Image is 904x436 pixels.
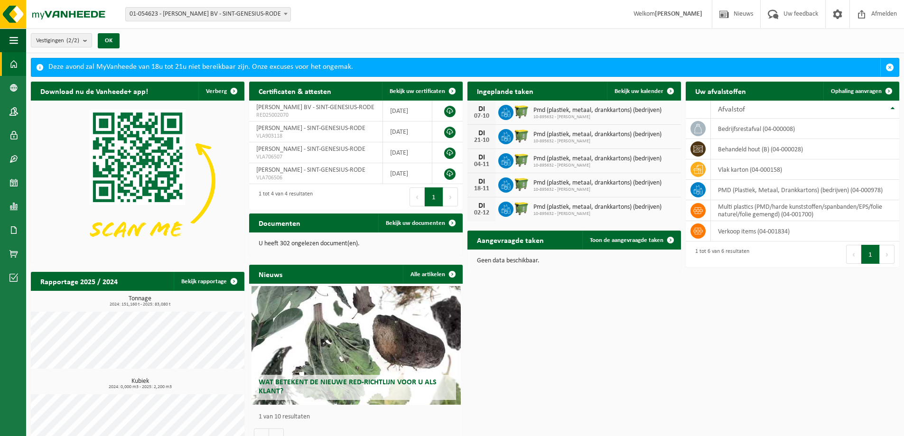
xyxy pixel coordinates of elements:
button: Previous [846,245,861,264]
button: 1 [861,245,880,264]
div: 1 tot 6 van 6 resultaten [690,244,749,265]
div: DI [472,105,491,113]
span: Pmd (plastiek, metaal, drankkartons) (bedrijven) [533,155,662,163]
p: U heeft 302 ongelezen document(en). [259,241,453,247]
p: Geen data beschikbaar. [477,258,671,264]
td: [DATE] [383,121,432,142]
a: Bekijk rapportage [174,272,243,291]
div: 1 tot 4 van 4 resultaten [254,186,313,207]
span: Verberg [206,88,227,94]
span: 10-895632 - [PERSON_NAME] [533,211,662,217]
span: 01-054623 - JB DE DECKER BV - SINT-GENESIUS-RODE [125,7,291,21]
div: DI [472,130,491,137]
button: OK [98,33,120,48]
button: Next [443,187,458,206]
h2: Download nu de Vanheede+ app! [31,82,158,100]
div: DI [472,178,491,186]
span: RED25002070 [256,111,375,119]
button: Previous [410,187,425,206]
img: Download de VHEPlus App [31,101,244,261]
h3: Tonnage [36,296,244,307]
span: 10-895632 - [PERSON_NAME] [533,139,662,144]
td: [DATE] [383,142,432,163]
a: Alle artikelen [403,265,462,284]
span: Pmd (plastiek, metaal, drankkartons) (bedrijven) [533,131,662,139]
span: 01-054623 - JB DE DECKER BV - SINT-GENESIUS-RODE [126,8,290,21]
span: Ophaling aanvragen [831,88,882,94]
div: DI [472,154,491,161]
img: WB-1100-HPE-GN-50 [513,152,530,168]
span: 2024: 0,000 m3 - 2025: 2,200 m3 [36,385,244,390]
span: Pmd (plastiek, metaal, drankkartons) (bedrijven) [533,179,662,187]
span: VLA706507 [256,153,375,161]
button: Vestigingen(2/2) [31,33,92,47]
a: Bekijk uw certificaten [382,82,462,101]
count: (2/2) [66,37,79,44]
td: [DATE] [383,101,432,121]
h2: Aangevraagde taken [467,231,553,249]
span: 10-895632 - [PERSON_NAME] [533,114,662,120]
img: WB-1100-HPE-GN-50 [513,200,530,216]
h2: Documenten [249,213,310,232]
span: 2024: 151,160 t - 2025: 83,080 t [36,302,244,307]
span: Toon de aangevraagde taken [590,237,663,243]
div: 21-10 [472,137,491,144]
span: Afvalstof [718,106,745,113]
strong: [PERSON_NAME] [655,10,702,18]
td: [DATE] [383,163,432,184]
a: Bekijk uw kalender [607,82,680,101]
span: Vestigingen [36,34,79,48]
div: Deze avond zal MyVanheede van 18u tot 21u niet bereikbaar zijn. Onze excuses voor het ongemak. [48,58,880,76]
span: 10-895632 - [PERSON_NAME] [533,187,662,193]
div: 07-10 [472,113,491,120]
span: Bekijk uw documenten [386,220,445,226]
span: Pmd (plastiek, metaal, drankkartons) (bedrijven) [533,204,662,211]
span: 10-895632 - [PERSON_NAME] [533,163,662,168]
span: [PERSON_NAME] - SINT-GENESIUS-RODE [256,146,365,153]
span: Wat betekent de nieuwe RED-richtlijn voor u als klant? [259,379,437,395]
span: Pmd (plastiek, metaal, drankkartons) (bedrijven) [533,107,662,114]
td: vlak karton (04-000158) [711,159,899,180]
img: WB-1100-HPE-GN-50 [513,176,530,192]
span: [PERSON_NAME] - SINT-GENESIUS-RODE [256,167,365,174]
button: 1 [425,187,443,206]
a: Bekijk uw documenten [378,213,462,232]
p: 1 van 10 resultaten [259,414,458,420]
td: verkoop items (04-001834) [711,221,899,241]
h2: Rapportage 2025 / 2024 [31,272,127,290]
a: Ophaling aanvragen [823,82,898,101]
span: Bekijk uw certificaten [390,88,445,94]
h2: Uw afvalstoffen [686,82,755,100]
button: Next [880,245,895,264]
img: WB-1100-HPE-GN-50 [513,103,530,120]
div: DI [472,202,491,210]
td: multi plastics (PMD/harde kunststoffen/spanbanden/EPS/folie naturel/folie gemengd) (04-001700) [711,200,899,221]
div: 02-12 [472,210,491,216]
td: behandeld hout (B) (04-000028) [711,139,899,159]
div: 04-11 [472,161,491,168]
h2: Certificaten & attesten [249,82,341,100]
span: VLA903118 [256,132,375,140]
h3: Kubiek [36,378,244,390]
div: 18-11 [472,186,491,192]
h2: Nieuws [249,265,292,283]
h2: Ingeplande taken [467,82,543,100]
td: bedrijfsrestafval (04-000008) [711,119,899,139]
button: Verberg [198,82,243,101]
span: [PERSON_NAME] BV - SINT-GENESIUS-RODE [256,104,374,111]
img: WB-1100-HPE-GN-50 [513,128,530,144]
span: VLA706506 [256,174,375,182]
td: PMD (Plastiek, Metaal, Drankkartons) (bedrijven) (04-000978) [711,180,899,200]
span: [PERSON_NAME] - SINT-GENESIUS-RODE [256,125,365,132]
span: Bekijk uw kalender [615,88,663,94]
a: Toon de aangevraagde taken [582,231,680,250]
a: Wat betekent de nieuwe RED-richtlijn voor u als klant? [252,286,461,405]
